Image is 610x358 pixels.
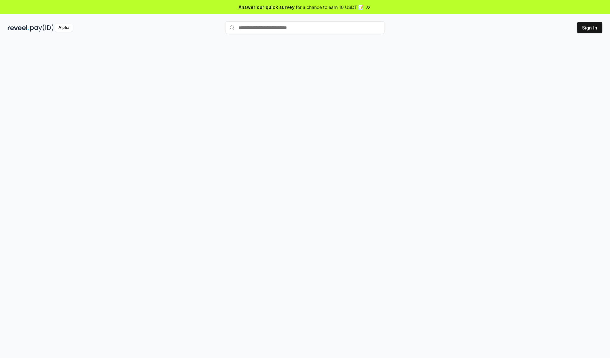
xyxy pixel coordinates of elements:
img: reveel_dark [8,24,29,32]
img: pay_id [30,24,54,32]
button: Sign In [577,22,602,33]
div: Alpha [55,24,73,32]
span: for a chance to earn 10 USDT 📝 [296,4,364,10]
span: Answer our quick survey [239,4,295,10]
